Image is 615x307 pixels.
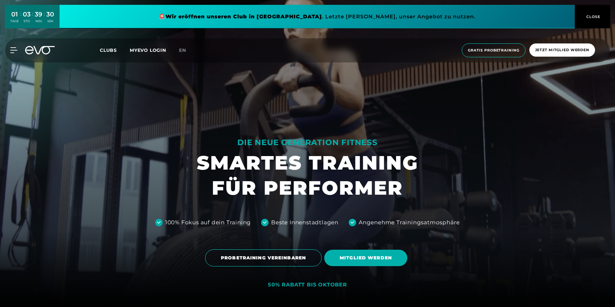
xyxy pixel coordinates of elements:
[268,282,347,288] div: 50% RABATT BIS OKTOBER
[468,48,519,53] span: Gratis Probetraining
[35,10,42,19] div: 39
[205,245,324,271] a: PROBETRAINING VEREINBAREN
[130,47,166,53] a: MYEVO LOGIN
[23,19,31,23] div: STD
[100,47,130,53] a: Clubs
[324,245,410,271] a: MITGLIED WERDEN
[179,47,194,54] a: en
[20,10,21,27] div: :
[535,47,589,53] span: Jetzt Mitglied werden
[32,10,33,27] div: :
[271,219,338,227] div: Beste Innenstadtlagen
[46,19,54,23] div: SEK
[460,43,527,57] a: Gratis Probetraining
[35,19,42,23] div: MIN
[340,255,392,261] span: MITGLIED WERDEN
[197,137,418,148] div: DIE NEUE GENERATION FITNESS
[197,150,418,200] h1: SMARTES TRAINING FÜR PERFORMER
[23,10,31,19] div: 03
[585,14,601,20] span: CLOSE
[527,43,597,57] a: Jetzt Mitglied werden
[359,219,460,227] div: Angenehme Trainingsatmosphäre
[10,10,19,19] div: 01
[179,47,186,53] span: en
[46,10,54,19] div: 30
[165,219,251,227] div: 100% Fokus auf dein Training
[575,5,610,28] button: CLOSE
[100,47,117,53] span: Clubs
[44,10,45,27] div: :
[10,19,19,23] div: TAGE
[221,255,306,261] span: PROBETRAINING VEREINBAREN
